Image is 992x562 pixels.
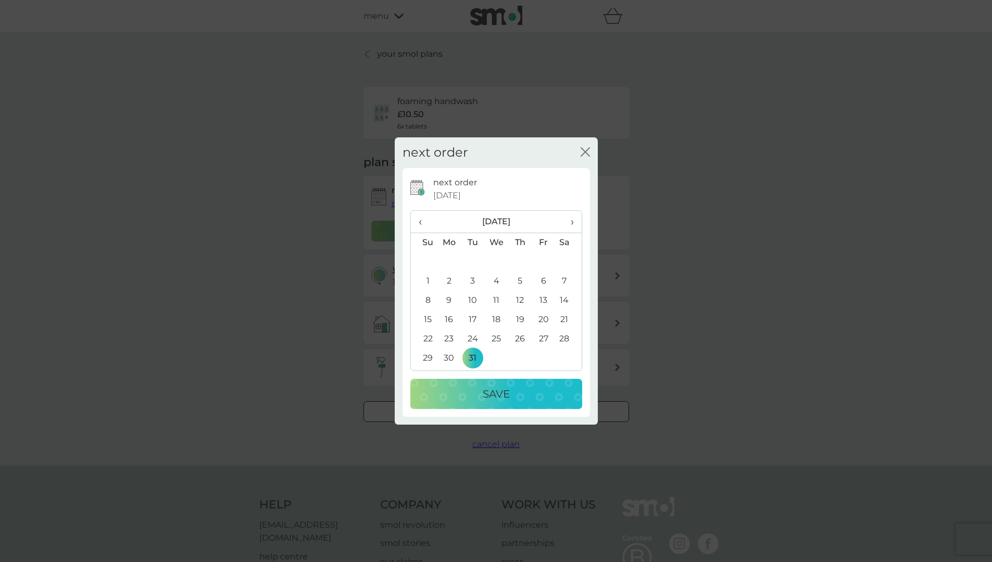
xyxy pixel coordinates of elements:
td: 29 [411,349,437,368]
td: 17 [461,310,484,329]
th: Fr [532,233,555,252]
th: Su [411,233,437,252]
td: 3 [461,272,484,291]
span: › [563,211,573,233]
td: 9 [437,291,461,310]
th: Tu [461,233,484,252]
p: next order [433,176,477,189]
td: 21 [555,310,581,329]
td: 10 [461,291,484,310]
button: close [581,147,590,158]
td: 19 [508,310,532,329]
th: Sa [555,233,581,252]
td: 20 [532,310,555,329]
td: 16 [437,310,461,329]
td: 30 [437,349,461,368]
td: 5 [508,272,532,291]
button: Save [410,379,582,409]
th: We [484,233,508,252]
td: 31 [461,349,484,368]
span: [DATE] [433,189,461,202]
td: 15 [411,310,437,329]
td: 23 [437,329,461,349]
td: 12 [508,291,532,310]
td: 22 [411,329,437,349]
h2: next order [403,145,468,160]
td: 24 [461,329,484,349]
p: Save [483,386,510,402]
th: [DATE] [437,211,556,233]
td: 11 [484,291,508,310]
td: 7 [555,272,581,291]
td: 27 [532,329,555,349]
td: 8 [411,291,437,310]
td: 26 [508,329,532,349]
td: 28 [555,329,581,349]
td: 13 [532,291,555,310]
td: 6 [532,272,555,291]
th: Mo [437,233,461,252]
td: 4 [484,272,508,291]
th: Th [508,233,532,252]
td: 1 [411,272,437,291]
td: 18 [484,310,508,329]
td: 25 [484,329,508,349]
td: 14 [555,291,581,310]
span: ‹ [419,211,430,233]
td: 2 [437,272,461,291]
